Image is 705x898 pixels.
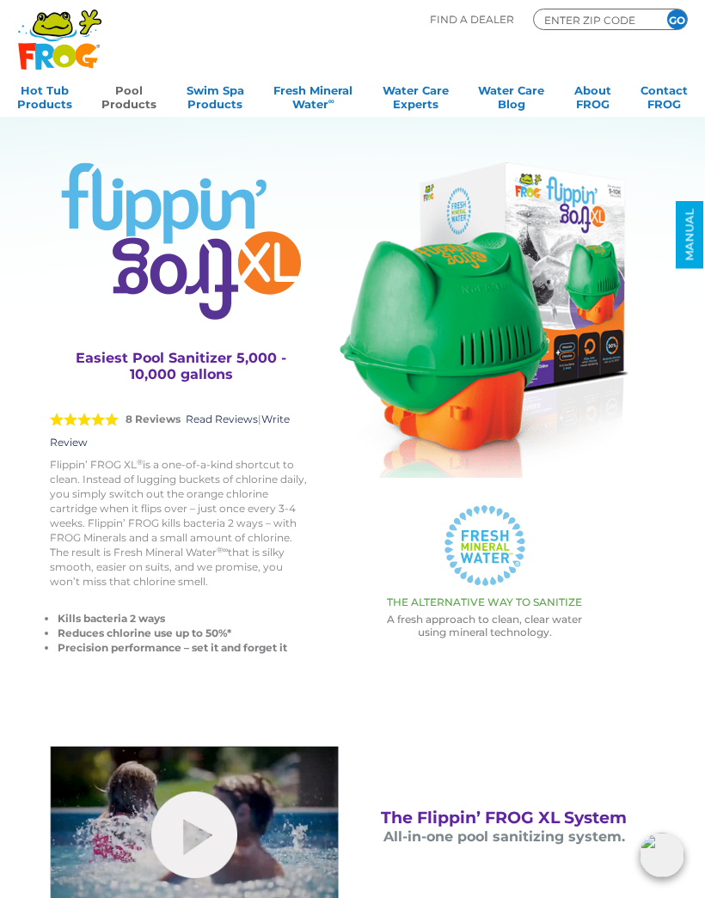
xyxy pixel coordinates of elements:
[50,390,312,457] div: |
[543,12,646,27] input: Zip Code Form
[340,613,629,638] p: A fresh approach to clean, clear water using mineral technology.
[50,412,119,426] span: 5
[50,457,312,589] p: Flippin’ FROG XL is a one-of-a-kind shortcut to clean. Instead of lugging buckets of chlorine dai...
[187,78,244,113] a: Swim SpaProducts
[383,828,625,845] span: All-in-one pool sanitizing system.
[58,626,312,640] li: Reduces chlorine use up to 50%*
[383,78,449,113] a: Water CareExperts
[137,457,143,467] sup: ®
[126,412,181,425] strong: 8 Reviews
[328,96,334,106] sup: ∞
[640,833,684,877] img: openIcon
[667,9,687,29] input: GO
[101,78,156,113] a: PoolProducts
[273,78,352,113] a: Fresh MineralWater∞
[58,640,312,655] li: Precision performance – set it and forget it
[641,78,688,113] a: ContactFROG
[430,9,514,30] p: Find A Dealer
[676,201,703,269] a: MANUAL
[58,611,312,626] li: Kills bacteria 2 ways
[186,412,258,425] a: Read Reviews
[381,808,627,828] span: The Flippin’ FROG XL System
[478,78,544,113] a: Water CareBlog
[574,78,611,113] a: AboutFROG
[340,596,629,608] h3: THE ALTERNATIVE WAY TO SANITIZE
[61,162,301,320] img: Product Logo
[17,78,72,113] a: Hot TubProducts
[71,350,291,382] h3: Easiest Pool Sanitizer 5,000 - 10,000 gallons
[217,545,228,554] sup: ®∞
